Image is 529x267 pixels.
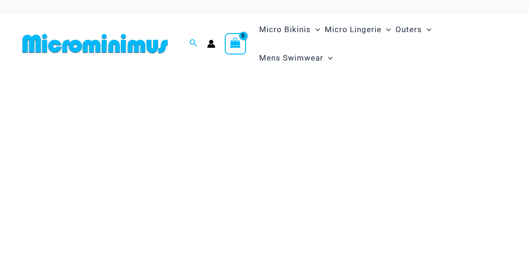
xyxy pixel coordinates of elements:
span: Micro Lingerie [325,18,382,41]
span: Micro Bikinis [259,18,311,41]
span: Menu Toggle [422,18,431,41]
a: OutersMenu ToggleMenu Toggle [393,15,434,44]
a: Micro LingerieMenu ToggleMenu Toggle [322,15,393,44]
span: Outers [395,18,422,41]
span: Menu Toggle [311,18,320,41]
a: Account icon link [207,40,215,48]
a: Micro BikinisMenu ToggleMenu Toggle [257,15,322,44]
span: Menu Toggle [382,18,391,41]
a: Search icon link [189,38,198,49]
img: MM SHOP LOGO FLAT [19,33,172,54]
nav: Site Navigation [255,14,510,74]
span: Menu Toggle [323,46,333,70]
a: Mens SwimwearMenu ToggleMenu Toggle [257,44,335,72]
span: Mens Swimwear [259,46,323,70]
a: View Shopping Cart, empty [225,33,246,55]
